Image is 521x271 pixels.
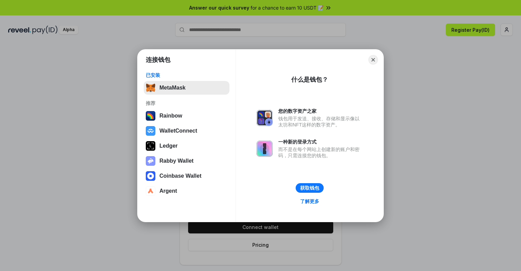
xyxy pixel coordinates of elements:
div: 您的数字资产之家 [278,108,363,114]
button: MetaMask [144,81,229,95]
div: 什么是钱包？ [291,76,328,84]
img: svg+xml,%3Csvg%20fill%3D%22none%22%20height%3D%2233%22%20viewBox%3D%220%200%2035%2033%22%20width%... [146,83,155,93]
div: Argent [159,188,177,194]
div: Ledger [159,143,178,149]
button: Coinbase Wallet [144,169,229,183]
img: svg+xml,%3Csvg%20width%3D%2228%22%20height%3D%2228%22%20viewBox%3D%220%200%2028%2028%22%20fill%3D... [146,171,155,181]
div: 而不是在每个网站上创建新的账户和密码，只需连接您的钱包。 [278,146,363,159]
button: Argent [144,184,229,198]
img: svg+xml,%3Csvg%20xmlns%3D%22http%3A%2F%2Fwww.w3.org%2F2000%2Fsvg%22%20fill%3D%22none%22%20viewBox... [256,110,273,126]
div: Coinbase Wallet [159,173,201,179]
img: svg+xml,%3Csvg%20xmlns%3D%22http%3A%2F%2Fwww.w3.org%2F2000%2Fsvg%22%20width%3D%2228%22%20height%3... [146,141,155,151]
div: 一种新的登录方式 [278,139,363,145]
button: WalletConnect [144,124,229,138]
img: svg+xml,%3Csvg%20xmlns%3D%22http%3A%2F%2Fwww.w3.org%2F2000%2Fsvg%22%20fill%3D%22none%22%20viewBox... [256,140,273,157]
button: Rainbow [144,109,229,123]
div: WalletConnect [159,128,197,134]
img: svg+xml,%3Csvg%20width%3D%2228%22%20height%3D%2228%22%20viewBox%3D%220%200%2028%2028%22%20fill%3D... [146,186,155,196]
div: 钱包用于发送、接收、存储和显示像以太坊和NFT这样的数字资产。 [278,116,363,128]
div: 获取钱包 [300,185,319,191]
div: MetaMask [159,85,185,91]
a: 了解更多 [296,197,323,206]
button: Close [368,55,378,65]
img: svg+xml,%3Csvg%20width%3D%2228%22%20height%3D%2228%22%20viewBox%3D%220%200%2028%2028%22%20fill%3D... [146,126,155,136]
div: Rainbow [159,113,182,119]
h1: 连接钱包 [146,56,170,64]
div: 已安装 [146,72,227,78]
button: 获取钱包 [296,183,324,193]
div: Rabby Wallet [159,158,194,164]
img: svg+xml,%3Csvg%20xmlns%3D%22http%3A%2F%2Fwww.w3.org%2F2000%2Fsvg%22%20fill%3D%22none%22%20viewBox... [146,156,155,166]
button: Rabby Wallet [144,154,229,168]
div: 了解更多 [300,198,319,204]
img: svg+xml,%3Csvg%20width%3D%22120%22%20height%3D%22120%22%20viewBox%3D%220%200%20120%20120%22%20fil... [146,111,155,121]
div: 推荐 [146,100,227,106]
button: Ledger [144,139,229,153]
